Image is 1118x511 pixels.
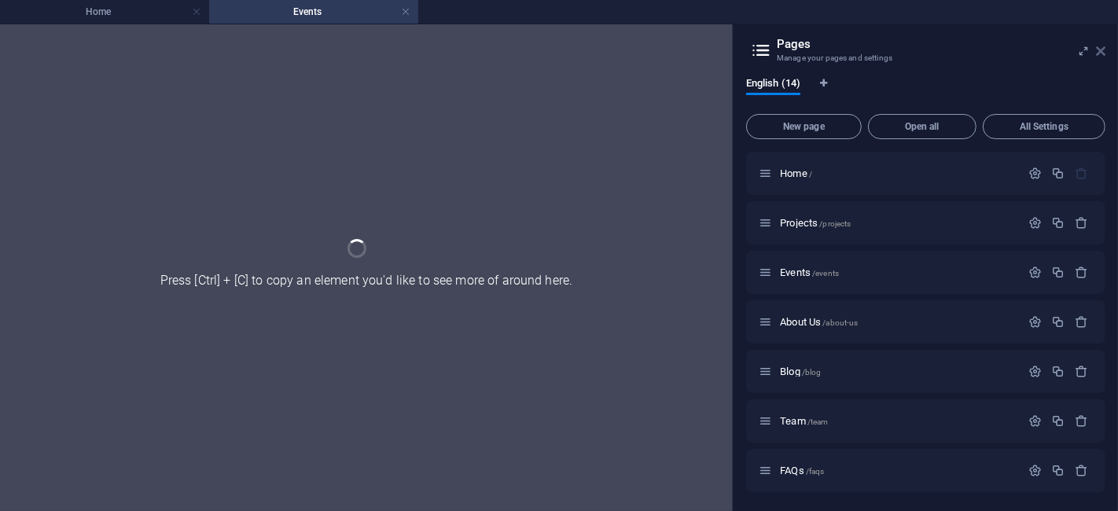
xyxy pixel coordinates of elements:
[775,465,1021,476] div: FAQs/faqs
[775,366,1021,377] div: Blog/blog
[1028,266,1042,279] div: Settings
[780,167,812,179] span: Click to open page
[780,316,858,328] span: Click to open page
[775,168,1021,178] div: Home/
[1075,167,1088,180] div: The startpage cannot be deleted
[1075,414,1088,428] div: Remove
[819,219,851,228] span: /projects
[1075,216,1088,230] div: Remove
[809,170,812,178] span: /
[775,416,1021,426] div: Team/team
[812,269,839,278] span: /events
[780,366,821,377] span: Click to open page
[802,368,822,377] span: /blog
[806,467,825,476] span: /faqs
[780,217,851,229] span: Projects
[777,37,1105,51] h2: Pages
[1028,315,1042,329] div: Settings
[822,318,858,327] span: /about-us
[990,122,1098,131] span: All Settings
[775,218,1021,228] div: Projects/projects
[746,74,800,96] span: English (14)
[775,267,1021,278] div: Events/events
[1028,464,1042,477] div: Settings
[1028,167,1042,180] div: Settings
[1051,266,1065,279] div: Duplicate
[1075,464,1088,477] div: Remove
[1051,216,1065,230] div: Duplicate
[1028,414,1042,428] div: Settings
[746,114,862,139] button: New page
[983,114,1105,139] button: All Settings
[1075,365,1088,378] div: Remove
[1028,216,1042,230] div: Settings
[209,3,418,20] h4: Events
[1075,266,1088,279] div: Remove
[1051,464,1065,477] div: Duplicate
[1075,315,1088,329] div: Remove
[746,78,1105,108] div: Language Tabs
[868,114,976,139] button: Open all
[775,317,1021,327] div: About Us/about-us
[780,267,839,278] span: Events
[1051,414,1065,428] div: Duplicate
[1051,365,1065,378] div: Duplicate
[777,51,1074,65] h3: Manage your pages and settings
[1051,167,1065,180] div: Duplicate
[807,417,829,426] span: /team
[753,122,855,131] span: New page
[780,465,824,476] span: Click to open page
[1028,365,1042,378] div: Settings
[780,415,828,427] span: Click to open page
[875,122,969,131] span: Open all
[1051,315,1065,329] div: Duplicate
